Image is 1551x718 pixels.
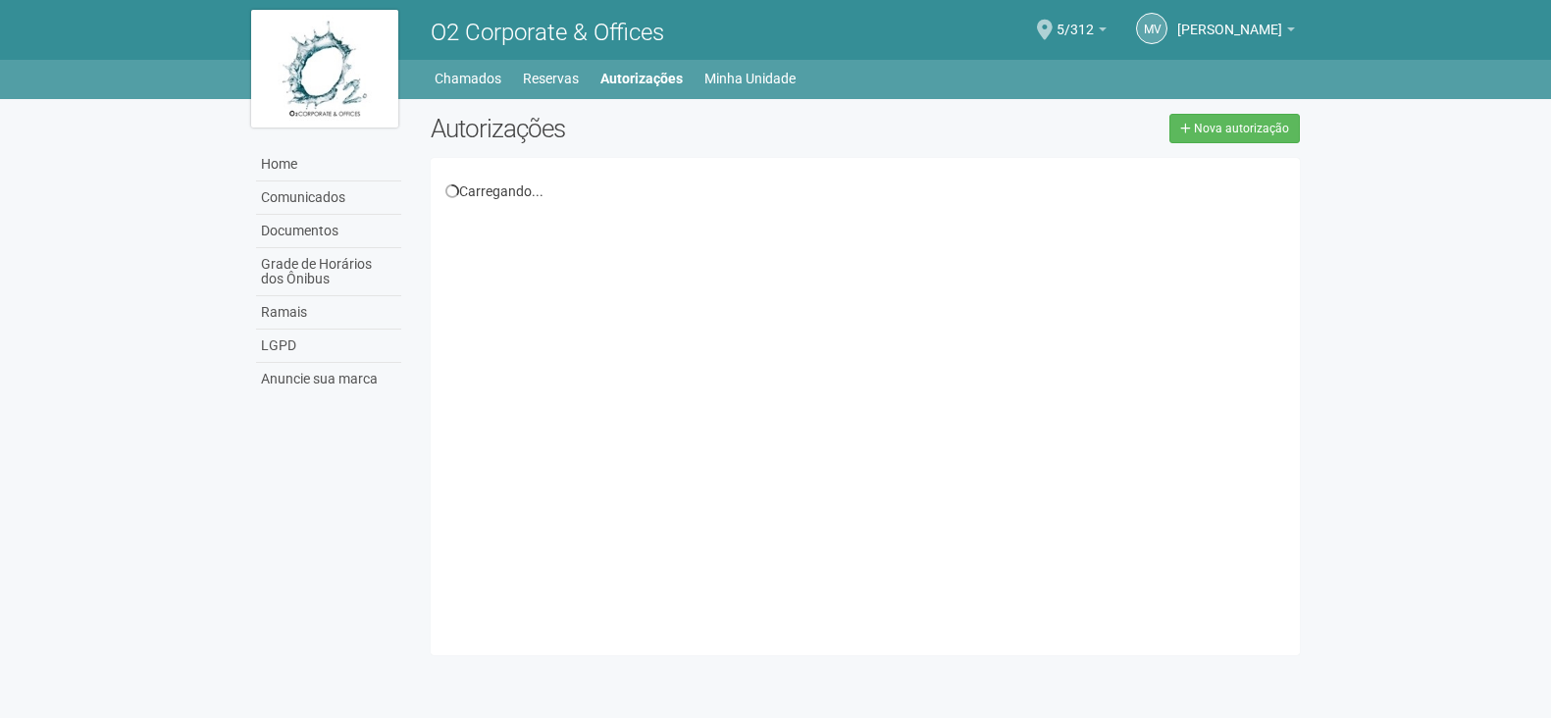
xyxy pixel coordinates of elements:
[1169,114,1300,143] a: Nova autorização
[256,248,401,296] a: Grade de Horários dos Ônibus
[1057,3,1094,37] span: 5/312
[600,65,683,92] a: Autorizações
[431,19,664,46] span: O2 Corporate & Offices
[704,65,796,92] a: Minha Unidade
[251,10,398,128] img: logo.jpg
[445,182,1286,200] div: Carregando...
[256,363,401,395] a: Anuncie sua marca
[435,65,501,92] a: Chamados
[1177,25,1295,40] a: [PERSON_NAME]
[431,114,851,143] h2: Autorizações
[256,181,401,215] a: Comunicados
[1194,122,1289,135] span: Nova autorização
[1177,3,1282,37] span: Marco Vinicius dos Santos Paiva
[523,65,579,92] a: Reservas
[256,330,401,363] a: LGPD
[256,148,401,181] a: Home
[256,296,401,330] a: Ramais
[1136,13,1167,44] a: MV
[1057,25,1107,40] a: 5/312
[256,215,401,248] a: Documentos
